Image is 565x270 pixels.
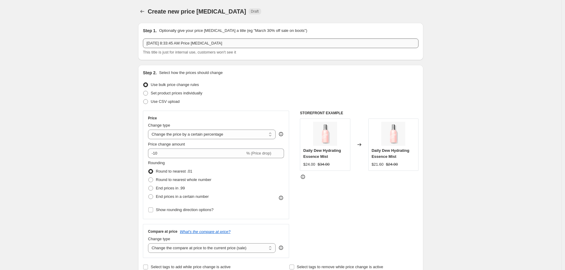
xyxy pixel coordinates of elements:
span: Use CSV upload [151,99,180,104]
div: $21.60 [372,161,384,167]
span: Change type [148,123,170,127]
h2: Step 2. [143,70,157,76]
span: End prices in .99 [156,186,185,190]
strike: $24.00 [386,161,398,167]
img: dailydew_thumb_ee56c5a9-a320-469e-93f2-d6b70af93e03_80x.jpg [313,122,337,146]
span: Daily Dew Hydrating Essence Mist [372,148,409,159]
img: dailydew_thumb_ee56c5a9-a320-469e-93f2-d6b70af93e03_80x.jpg [381,122,405,146]
strike: $34.00 [318,161,330,167]
span: Draft [251,9,259,14]
p: Optionally give your price [MEDICAL_DATA] a title (eg "March 30% off sale on boots") [159,28,307,34]
span: Show rounding direction options? [156,207,213,212]
div: help [278,245,284,251]
span: Select tags to add while price change is active [151,265,231,269]
span: This title is just for internal use, customers won't see it [143,50,236,54]
input: 30% off holiday sale [143,38,418,48]
h2: Step 1. [143,28,157,34]
button: Price change jobs [138,7,147,16]
span: Set product prices individually [151,91,202,95]
input: -15 [148,149,245,158]
div: $24.00 [303,161,315,167]
span: Round to nearest .01 [156,169,192,173]
span: Create new price [MEDICAL_DATA] [148,8,246,15]
span: Round to nearest whole number [156,177,211,182]
span: % (Price drop) [246,151,271,155]
span: End prices in a certain number [156,194,209,199]
span: Select tags to remove while price change is active [297,265,383,269]
span: Price change amount [148,142,185,146]
p: Select how the prices should change [159,70,223,76]
h6: STOREFRONT EXAMPLE [300,111,418,115]
h3: Compare at price [148,229,177,234]
span: Rounding [148,161,165,165]
div: help [278,131,284,137]
button: What's the compare at price? [180,229,231,234]
h3: Price [148,116,157,121]
span: Use bulk price change rules [151,82,199,87]
span: Daily Dew Hydrating Essence Mist [303,148,341,159]
span: Change type [148,237,170,241]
